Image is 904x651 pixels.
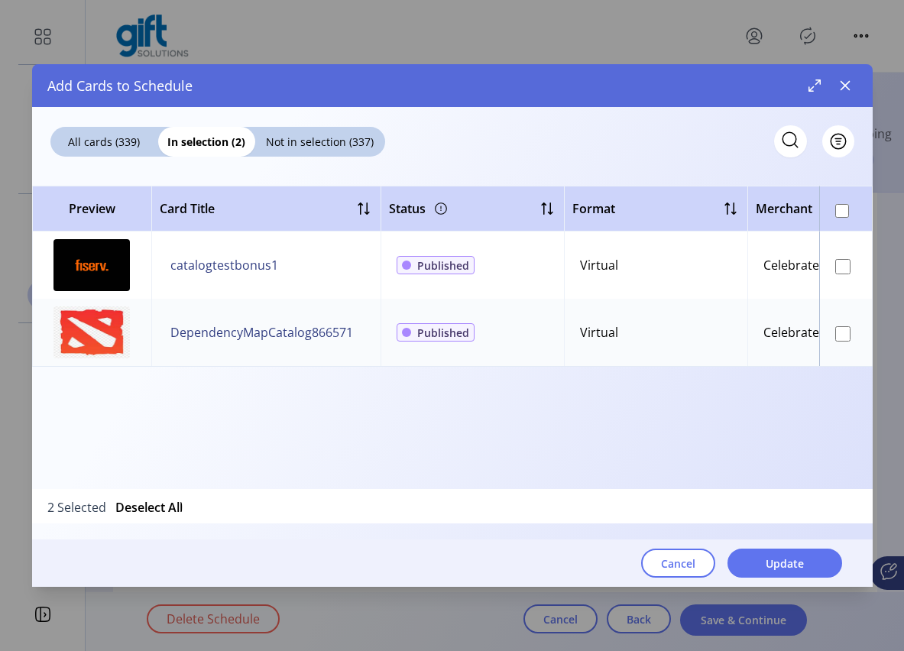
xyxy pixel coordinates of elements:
span: In selection (2) [158,134,255,150]
div: All cards (339) [50,127,158,157]
button: DependencyMapCatalog866571 [167,320,356,345]
button: Filter Button [822,125,854,157]
span: Add Cards to Schedule [47,76,193,96]
span: catalogtestbonus1 [170,256,278,274]
div: Status [389,196,450,221]
span: Published [417,325,469,341]
img: preview [53,306,130,358]
span: Format [572,199,615,218]
span: All cards (339) [50,134,158,150]
button: Deselect All [115,498,183,517]
span: Cancel [661,555,695,572]
span: Preview [41,199,144,218]
span: Not in selection (337) [255,134,385,150]
span: Published [417,257,469,274]
div: Celebrate Brands [763,256,863,274]
span: Update [766,555,804,572]
div: Virtual [580,323,618,342]
button: Maximize [802,73,827,98]
span: Merchant [756,199,812,218]
span: 2 Selected [47,498,106,514]
button: catalogtestbonus1 [167,253,281,277]
div: In selection (2) [158,127,255,157]
button: Update [727,549,842,578]
button: Cancel [641,549,715,578]
img: preview [53,239,130,291]
div: Celebrate Brands [763,323,863,342]
div: Not in selection (337) [255,127,385,157]
span: Card Title [160,199,215,218]
div: Virtual [580,256,618,274]
span: DependencyMapCatalog866571 [170,323,353,342]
